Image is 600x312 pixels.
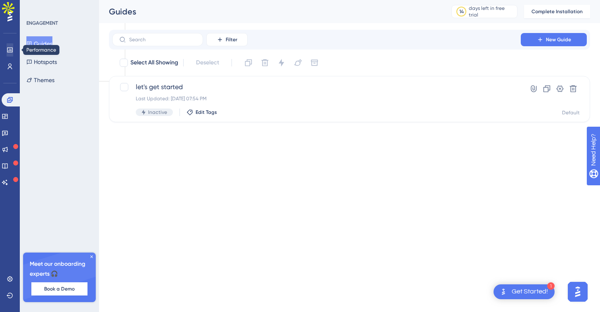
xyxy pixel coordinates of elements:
[189,55,227,70] button: Deselect
[26,20,58,26] div: ENGAGEMENT
[187,109,217,116] button: Edit Tags
[547,282,555,290] div: 1
[521,33,587,46] button: New Guide
[31,282,87,295] button: Book a Demo
[196,58,219,68] span: Deselect
[148,109,167,116] span: Inactive
[130,58,178,68] span: Select All Showing
[562,109,580,116] div: Default
[196,109,217,116] span: Edit Tags
[136,95,497,102] div: Last Updated: [DATE] 07:54 PM
[19,2,52,12] span: Need Help?
[44,286,75,292] span: Book a Demo
[565,279,590,304] iframe: UserGuiding AI Assistant Launcher
[546,36,571,43] span: New Guide
[26,36,52,51] button: Guides
[226,36,237,43] span: Filter
[26,54,57,69] button: Hotspots
[30,259,89,279] span: Meet our onboarding experts 🎧
[26,73,54,87] button: Themes
[129,37,196,43] input: Search
[512,287,548,296] div: Get Started!
[206,33,248,46] button: Filter
[498,287,508,297] img: launcher-image-alternative-text
[494,284,555,299] div: Open Get Started! checklist, remaining modules: 1
[136,82,497,92] span: let's get started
